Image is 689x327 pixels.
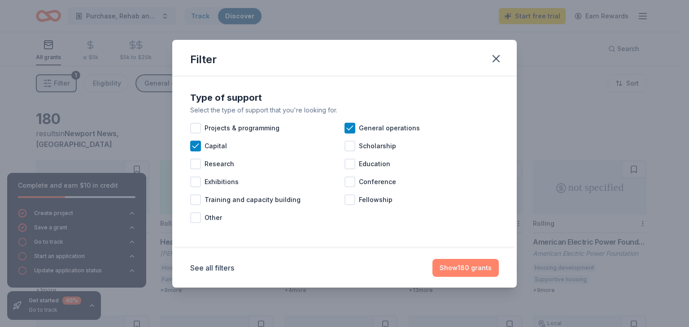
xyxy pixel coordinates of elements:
[359,176,396,187] span: Conference
[359,159,390,169] span: Education
[205,123,279,133] span: Projects & programming
[190,262,234,273] button: See all filters
[359,141,396,151] span: Scholarship
[205,159,234,169] span: Research
[190,90,499,105] div: Type of support
[190,52,217,67] div: Filter
[205,212,222,223] span: Other
[205,194,301,205] span: Training and capacity building
[359,123,420,133] span: General operations
[190,105,499,116] div: Select the type of support that you're looking for.
[205,141,227,151] span: Capital
[359,194,392,205] span: Fellowship
[205,176,239,187] span: Exhibitions
[432,259,499,277] button: Show180 grants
